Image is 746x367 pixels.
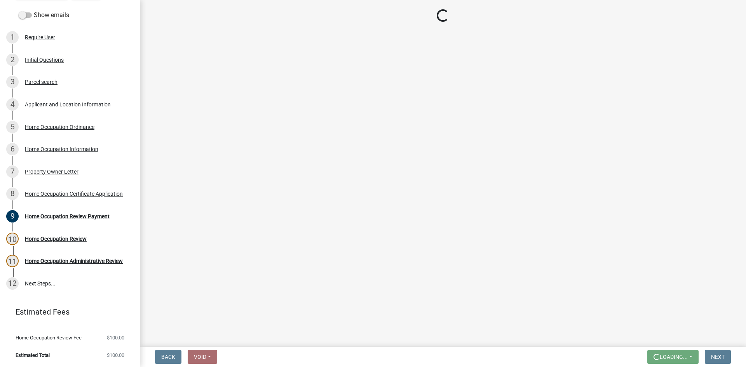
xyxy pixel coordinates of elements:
[6,255,19,267] div: 11
[16,353,50,358] span: Estimated Total
[6,121,19,133] div: 5
[25,169,78,174] div: Property Owner Letter
[6,210,19,223] div: 9
[155,350,181,364] button: Back
[25,124,94,130] div: Home Occupation Ordinance
[25,258,123,264] div: Home Occupation Administrative Review
[6,143,19,155] div: 6
[647,350,699,364] button: Loading...
[6,31,19,43] div: 1
[25,236,87,242] div: Home Occupation Review
[25,57,64,63] div: Initial Questions
[107,335,124,340] span: $100.00
[6,304,127,320] a: Estimated Fees
[6,98,19,111] div: 4
[6,165,19,178] div: 7
[25,79,58,85] div: Parcel search
[6,188,19,200] div: 8
[25,35,55,40] div: Require User
[25,102,111,107] div: Applicant and Location Information
[711,354,725,360] span: Next
[188,350,217,364] button: Void
[660,354,688,360] span: Loading...
[705,350,731,364] button: Next
[25,214,110,219] div: Home Occupation Review Payment
[194,354,206,360] span: Void
[107,353,124,358] span: $100.00
[16,335,82,340] span: Home Occupation Review Fee
[6,76,19,88] div: 3
[6,233,19,245] div: 10
[25,191,123,197] div: Home Occupation Certificate Application
[161,354,175,360] span: Back
[6,54,19,66] div: 2
[25,146,98,152] div: Home Occupation Information
[19,10,69,20] label: Show emails
[6,277,19,290] div: 12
